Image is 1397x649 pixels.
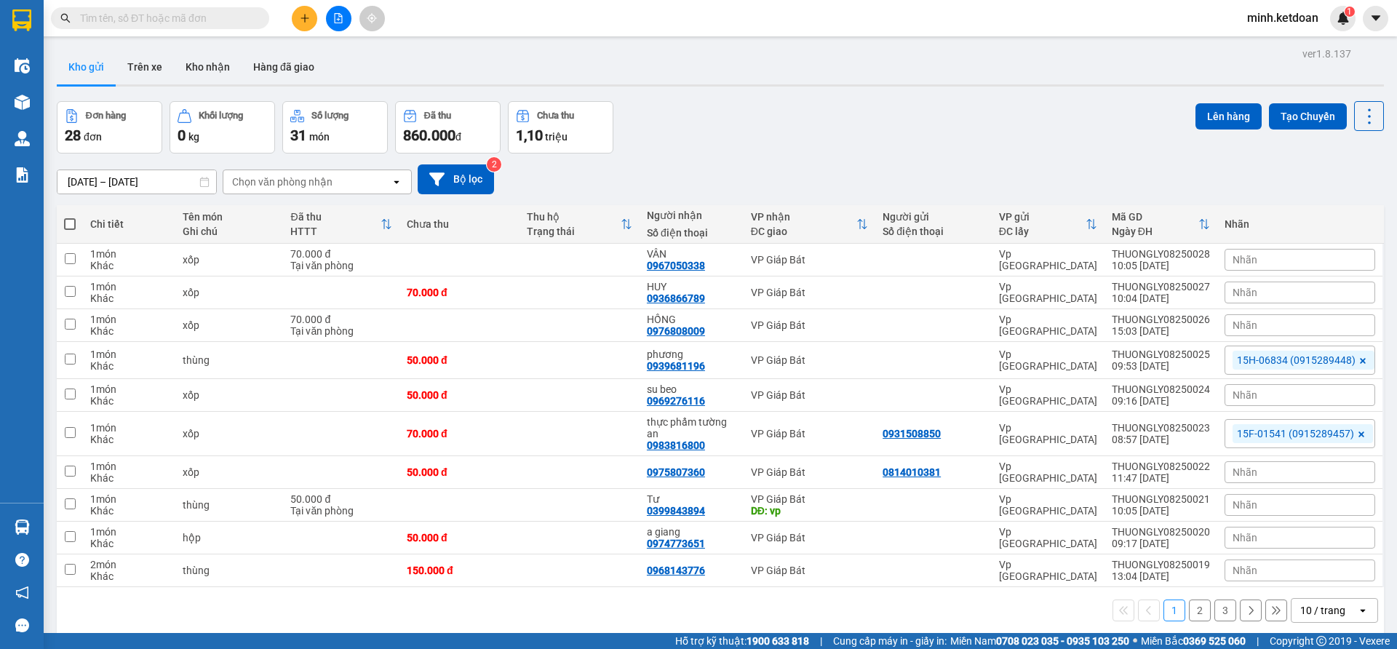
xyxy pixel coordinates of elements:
span: 1,10 [516,127,543,144]
div: VP Giáp Bát [751,565,868,576]
strong: 0708 023 035 - 0935 103 250 [996,635,1129,647]
div: Đơn hàng [86,111,126,121]
span: 15F-01541 (0915289457) [1237,427,1354,440]
div: 15:03 [DATE] [1112,325,1210,337]
div: Số điện thoại [883,226,984,237]
div: HỒNG [647,314,736,325]
div: Tại văn phòng [290,325,392,337]
div: 0969276116 [647,395,705,407]
div: Vp [GEOGRAPHIC_DATA] [999,383,1097,407]
div: Chưa thu [407,218,512,230]
div: Ghi chú [183,226,276,237]
div: Khác [90,292,168,304]
span: Nhãn [1233,499,1257,511]
div: Mã GD [1112,211,1198,223]
div: 09:17 [DATE] [1112,538,1210,549]
div: 10 / trang [1300,603,1345,618]
div: thùng [183,354,276,366]
div: Vp [GEOGRAPHIC_DATA] [999,349,1097,372]
div: xốp [183,466,276,478]
div: xốp [183,254,276,266]
div: Người nhận [647,210,736,221]
span: 31 [290,127,306,144]
span: 15H-06834 (0915289448) [1237,354,1356,367]
span: | [1257,633,1259,649]
button: Hàng đã giao [242,49,326,84]
button: plus [292,6,317,31]
div: Tại văn phòng [290,260,392,271]
div: 0983816800 [647,439,705,451]
span: Cung cấp máy in - giấy in: [833,633,947,649]
div: VP Giáp Bát [751,532,868,544]
div: Vp [GEOGRAPHIC_DATA] [999,493,1097,517]
div: Khác [90,360,168,372]
strong: 0369 525 060 [1183,635,1246,647]
div: HUY [647,281,736,292]
span: aim [367,13,377,23]
div: Chọn văn phòng nhận [232,175,333,189]
img: warehouse-icon [15,519,30,535]
div: 1 món [90,314,168,325]
div: Khác [90,325,168,337]
button: Trên xe [116,49,174,84]
div: Khác [90,570,168,582]
th: Toggle SortBy [520,205,640,244]
div: xốp [183,428,276,439]
div: DĐ: vp [751,505,868,517]
svg: open [391,176,402,188]
div: Số lượng [311,111,349,121]
span: 860.000 [403,127,455,144]
button: 3 [1214,600,1236,621]
div: Tư [647,493,736,505]
span: Miền Nam [950,633,1129,649]
img: solution-icon [15,167,30,183]
span: triệu [545,131,568,143]
div: a giang [647,526,736,538]
div: VP Giáp Bát [751,354,868,366]
span: Hỗ trợ kỹ thuật: [675,633,809,649]
div: THUONGLY08250022 [1112,461,1210,472]
button: Lên hàng [1195,103,1262,130]
div: 50.000 đ [407,389,512,401]
div: Đã thu [424,111,451,121]
div: 13:04 [DATE] [1112,570,1210,582]
div: 11:47 [DATE] [1112,472,1210,484]
div: 1 món [90,461,168,472]
input: Tìm tên, số ĐT hoặc mã đơn [80,10,252,26]
div: xốp [183,287,276,298]
div: 0814010381 [883,466,941,478]
span: Nhãn [1233,389,1257,401]
sup: 2 [487,157,501,172]
div: phương [647,349,736,360]
div: Khác [90,260,168,271]
div: THUONGLY08250019 [1112,559,1210,570]
span: file-add [333,13,343,23]
div: 1 món [90,383,168,395]
div: Chi tiết [90,218,168,230]
strong: 1900 633 818 [747,635,809,647]
div: Người gửi [883,211,984,223]
button: Đã thu860.000đ [395,101,501,154]
span: message [15,618,29,632]
div: 0976808009 [647,325,705,337]
div: 0974773651 [647,538,705,549]
div: Vp [GEOGRAPHIC_DATA] [999,281,1097,304]
button: Khối lượng0kg [170,101,275,154]
span: copyright [1316,636,1326,646]
div: HTTT [290,226,381,237]
th: Toggle SortBy [283,205,399,244]
div: 0399843894 [647,505,705,517]
th: Toggle SortBy [1105,205,1217,244]
div: 0975807360 [647,466,705,478]
div: Khác [90,505,168,517]
span: 0 [178,127,186,144]
input: Select a date range. [57,170,216,194]
div: VP Giáp Bát [751,254,868,266]
div: Vp [GEOGRAPHIC_DATA] [999,526,1097,549]
button: Kho nhận [174,49,242,84]
span: món [309,131,330,143]
span: Nhãn [1233,532,1257,544]
div: Vp [GEOGRAPHIC_DATA] [999,248,1097,271]
button: Số lượng31món [282,101,388,154]
div: su beo [647,383,736,395]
